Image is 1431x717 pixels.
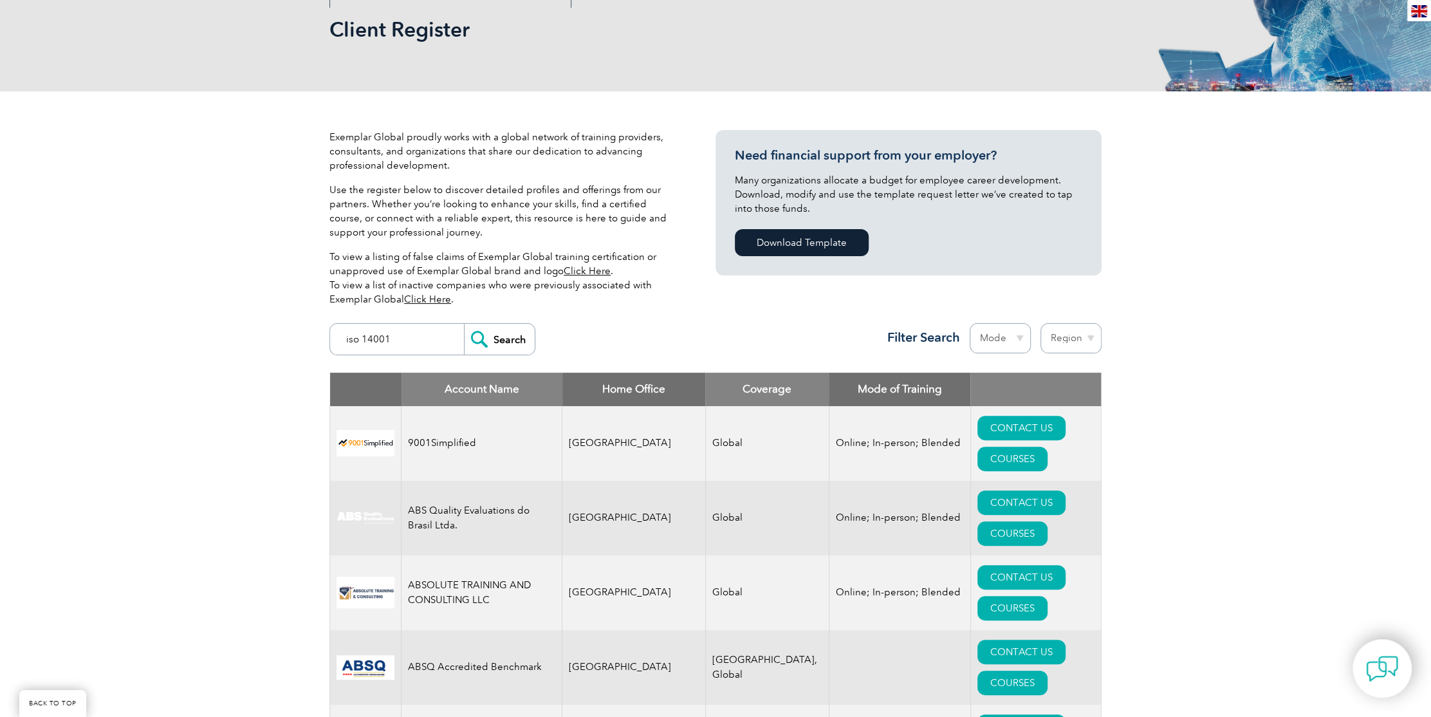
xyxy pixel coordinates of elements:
p: Many organizations allocate a budget for employee career development. Download, modify and use th... [735,173,1082,216]
td: Online; In-person; Blended [829,555,970,630]
td: ABSQ Accredited Benchmark [402,630,562,705]
td: Global [705,481,829,555]
td: [GEOGRAPHIC_DATA] [562,555,706,630]
th: Mode of Training: activate to sort column ascending [829,373,970,406]
input: Search [464,324,535,355]
th: : activate to sort column ascending [970,373,1101,406]
td: ABSOLUTE TRAINING AND CONSULTING LLC [402,555,562,630]
a: CONTACT US [977,490,1066,515]
a: CONTACT US [977,416,1066,440]
a: COURSES [977,596,1048,620]
a: Click Here [564,265,611,277]
td: 9001Simplified [402,406,562,481]
td: [GEOGRAPHIC_DATA] [562,630,706,705]
a: CONTACT US [977,565,1066,590]
a: COURSES [977,671,1048,695]
img: contact-chat.png [1366,653,1398,685]
p: Exemplar Global proudly works with a global network of training providers, consultants, and organ... [329,130,677,172]
th: Coverage: activate to sort column ascending [705,373,829,406]
th: Account Name: activate to sort column descending [402,373,562,406]
img: 16e092f6-eadd-ed11-a7c6-00224814fd52-logo.png [337,577,394,608]
img: c92924ac-d9bc-ea11-a814-000d3a79823d-logo.jpg [337,511,394,525]
th: Home Office: activate to sort column ascending [562,373,706,406]
a: BACK TO TOP [19,690,86,717]
a: COURSES [977,447,1048,471]
td: Online; In-person; Blended [829,406,970,481]
img: en [1411,5,1427,17]
img: cc24547b-a6e0-e911-a812-000d3a795b83-logo.png [337,655,394,680]
td: Global [705,555,829,630]
h2: Client Register [329,19,870,40]
p: Use the register below to discover detailed profiles and offerings from our partners. Whether you... [329,183,677,239]
a: COURSES [977,521,1048,546]
a: Download Template [735,229,869,256]
td: ABS Quality Evaluations do Brasil Ltda. [402,481,562,555]
td: [GEOGRAPHIC_DATA] [562,481,706,555]
td: [GEOGRAPHIC_DATA], Global [705,630,829,705]
img: 37c9c059-616f-eb11-a812-002248153038-logo.png [337,430,394,456]
td: [GEOGRAPHIC_DATA] [562,406,706,481]
td: Global [705,406,829,481]
td: Online; In-person; Blended [829,481,970,555]
h3: Need financial support from your employer? [735,147,1082,163]
a: Click Here [404,293,451,305]
p: To view a listing of false claims of Exemplar Global training certification or unapproved use of ... [329,250,677,306]
a: CONTACT US [977,640,1066,664]
h3: Filter Search [880,330,960,346]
